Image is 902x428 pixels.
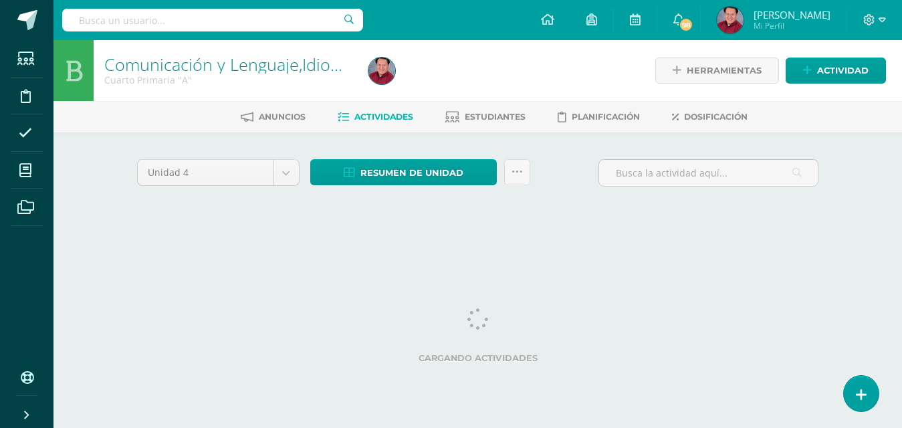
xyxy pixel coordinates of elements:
[717,7,744,33] img: be6168dbd5518140132f262bc2fada9c.png
[338,106,413,128] a: Actividades
[360,160,463,185] span: Resumen de unidad
[786,58,886,84] a: Actividad
[104,53,419,76] a: Comunicación y Lenguaje,Idioma Español
[572,112,640,122] span: Planificación
[104,74,352,86] div: Cuarto Primaria 'A'
[558,106,640,128] a: Planificación
[672,106,748,128] a: Dosificación
[687,58,762,83] span: Herramientas
[679,17,693,32] span: 98
[354,112,413,122] span: Actividades
[754,8,830,21] span: [PERSON_NAME]
[817,58,869,83] span: Actividad
[465,112,526,122] span: Estudiantes
[754,20,830,31] span: Mi Perfil
[148,160,263,185] span: Unidad 4
[241,106,306,128] a: Anuncios
[138,160,299,185] a: Unidad 4
[368,58,395,84] img: be6168dbd5518140132f262bc2fada9c.png
[104,55,352,74] h1: Comunicación y Lenguaje,Idioma Español
[684,112,748,122] span: Dosificación
[445,106,526,128] a: Estudiantes
[655,58,779,84] a: Herramientas
[599,160,818,186] input: Busca la actividad aquí...
[259,112,306,122] span: Anuncios
[310,159,497,185] a: Resumen de unidad
[62,9,363,31] input: Busca un usuario...
[137,353,819,363] label: Cargando actividades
